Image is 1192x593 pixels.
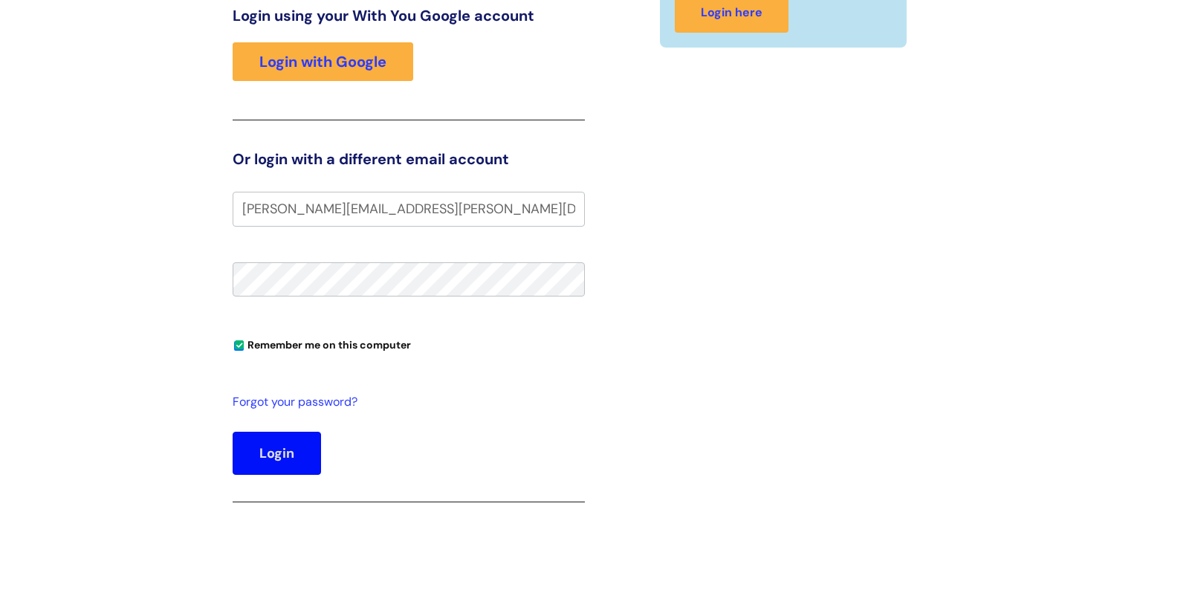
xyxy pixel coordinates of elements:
[233,7,585,25] h3: Login using your With You Google account
[233,192,585,226] input: Your e-mail address
[233,335,411,351] label: Remember me on this computer
[234,341,244,351] input: Remember me on this computer
[233,42,413,81] a: Login with Google
[233,432,321,475] button: Login
[233,332,585,356] div: You can uncheck this option if you're logging in from a shared device
[233,150,585,168] h3: Or login with a different email account
[233,392,577,413] a: Forgot your password?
